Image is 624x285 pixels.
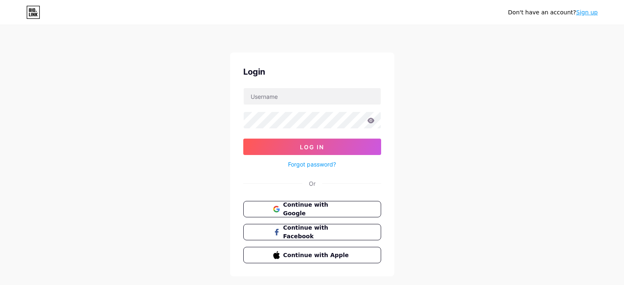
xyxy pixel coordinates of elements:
[243,224,381,240] button: Continue with Facebook
[508,8,598,17] div: Don't have an account?
[283,251,351,260] span: Continue with Apple
[243,66,381,78] div: Login
[288,160,336,169] a: Forgot password?
[244,88,381,105] input: Username
[243,247,381,263] button: Continue with Apple
[283,201,351,218] span: Continue with Google
[243,201,381,217] button: Continue with Google
[243,139,381,155] button: Log In
[576,9,598,16] a: Sign up
[309,179,315,188] div: Or
[300,144,324,150] span: Log In
[283,223,351,241] span: Continue with Facebook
